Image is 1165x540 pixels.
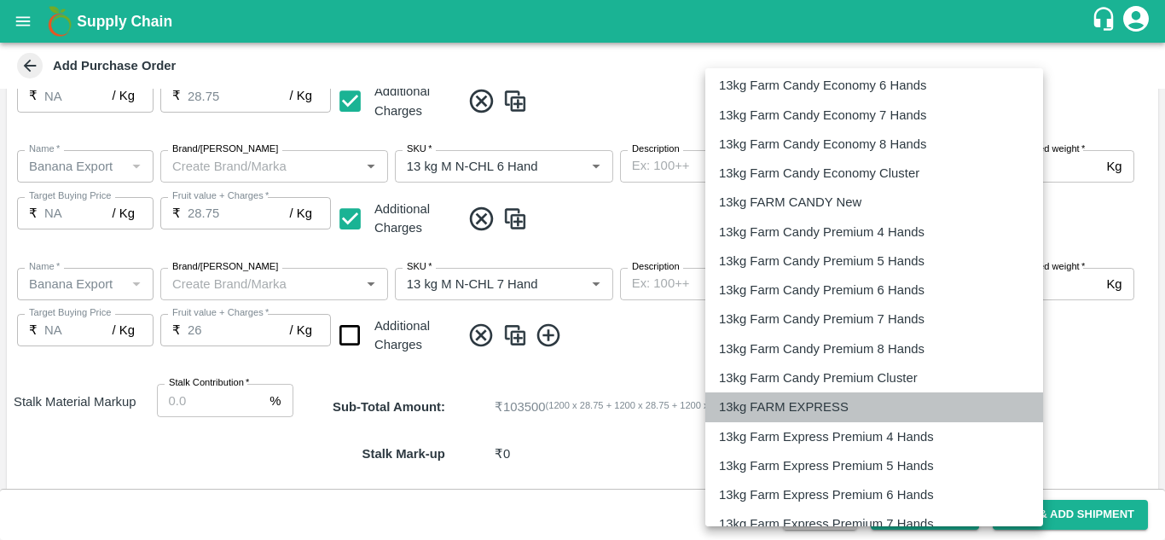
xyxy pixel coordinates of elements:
p: 13kg FARM EXPRESS [719,398,849,416]
p: 13kg Farm Candy Premium 6 Hands [719,281,924,299]
p: 13kg Farm Candy Premium Cluster [719,369,918,387]
p: 13kg Farm Express Premium 4 Hands [719,427,934,446]
p: 13kg Farm Express Premium 5 Hands [719,456,934,475]
p: 13kg Farm Candy Economy 6 Hands [719,76,926,95]
p: 13kg Farm Express Premium 7 Hands [719,514,934,533]
p: 13kg FARM CANDY New [719,193,861,212]
p: 13kg Farm Candy Premium 5 Hands [719,252,924,270]
p: 13kg Farm Candy Premium 7 Hands [719,310,924,328]
p: 13kg Farm Candy Premium 4 Hands [719,223,924,241]
p: 13kg Farm Candy Economy 8 Hands [719,135,926,154]
p: 13kg Farm Candy Economy Cluster [719,164,919,183]
p: 13kg Farm Candy Economy 7 Hands [719,106,926,125]
p: 13kg Farm Candy Premium 8 Hands [719,340,924,358]
p: 13kg Farm Express Premium 6 Hands [719,485,934,504]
